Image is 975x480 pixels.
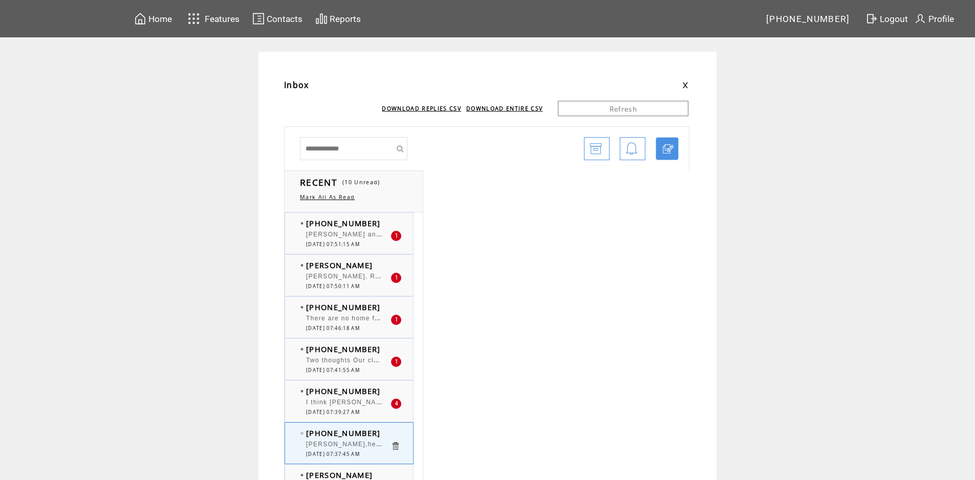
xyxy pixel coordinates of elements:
a: Logout [864,11,913,27]
span: [DATE] 07:37:45 AM [306,451,360,457]
span: (10 Unread) [342,179,380,186]
span: [DATE] 07:51:15 AM [306,241,360,248]
span: [PHONE_NUMBER] [306,428,381,438]
span: [DATE] 07:39:27 AM [306,409,360,416]
a: Reports [314,11,362,27]
a: DOWNLOAD REPLIES CSV [382,105,461,112]
img: bulletFull.png [300,306,304,309]
span: [DATE] 07:46:18 AM [306,325,360,332]
img: home.svg [134,12,146,25]
img: contacts.svg [252,12,265,25]
a: Click to delete these messgaes [391,441,400,451]
a: Features [183,9,241,29]
span: [PERSON_NAME] and [PERSON_NAME]. Does [PERSON_NAME] have a HOT Professional Partner for Dancing w... [306,228,803,238]
span: [PHONE_NUMBER] [306,344,381,354]
input: Submit [392,137,407,160]
span: [PERSON_NAME],here a thought buy artificial trees when marked down put them in your for real tree... [306,438,722,448]
span: [PHONE_NUMBER] [306,302,381,312]
a: Profile [913,11,956,27]
div: 1 [391,231,401,241]
span: Reports [330,14,361,24]
img: chart.svg [315,12,328,25]
span: I think [PERSON_NAME] the reason for the extension on trick-or-treating night is because people a... [306,396,912,406]
span: [DATE] 07:50:11 AM [306,283,360,290]
img: archive.png [590,138,602,161]
img: bell.png [625,138,638,161]
span: Home [148,14,172,24]
span: Profile [928,14,954,24]
img: bulletEmpty.png [300,432,304,434]
span: [PHONE_NUMBER] [306,386,381,396]
a: Contacts [251,11,304,27]
img: bulletFull.png [300,222,304,225]
span: [DATE] 07:41:55 AM [306,367,360,374]
img: bulletFull.png [300,474,304,476]
img: exit.svg [865,12,878,25]
div: 4 [391,399,401,409]
span: Inbox [284,79,309,91]
span: Logout [880,14,908,24]
span: [PERSON_NAME] [306,470,373,480]
a: Home [133,11,174,27]
span: Features [205,14,240,24]
span: [PHONE_NUMBER] [306,218,381,228]
a: Click to start a chat with mobile number by SMS [656,137,679,160]
span: Contacts [267,14,302,24]
div: 1 [391,273,401,283]
span: There are no home football games on [DATE]. The decision to extend was based on requests from the... [306,312,675,322]
img: profile.svg [914,12,926,25]
img: bulletFull.png [300,390,304,392]
a: Refresh [558,101,688,116]
div: 1 [391,315,401,325]
img: features.svg [185,10,203,27]
a: Mark All As Read [300,193,355,201]
img: bulletFull.png [300,348,304,351]
span: [PHONE_NUMBER] [766,14,850,24]
span: [PERSON_NAME] [306,260,373,270]
span: RECENT [300,176,337,188]
img: bulletFull.png [300,264,304,267]
a: DOWNLOAD ENTIRE CSV [466,105,543,112]
div: 1 [391,357,401,367]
